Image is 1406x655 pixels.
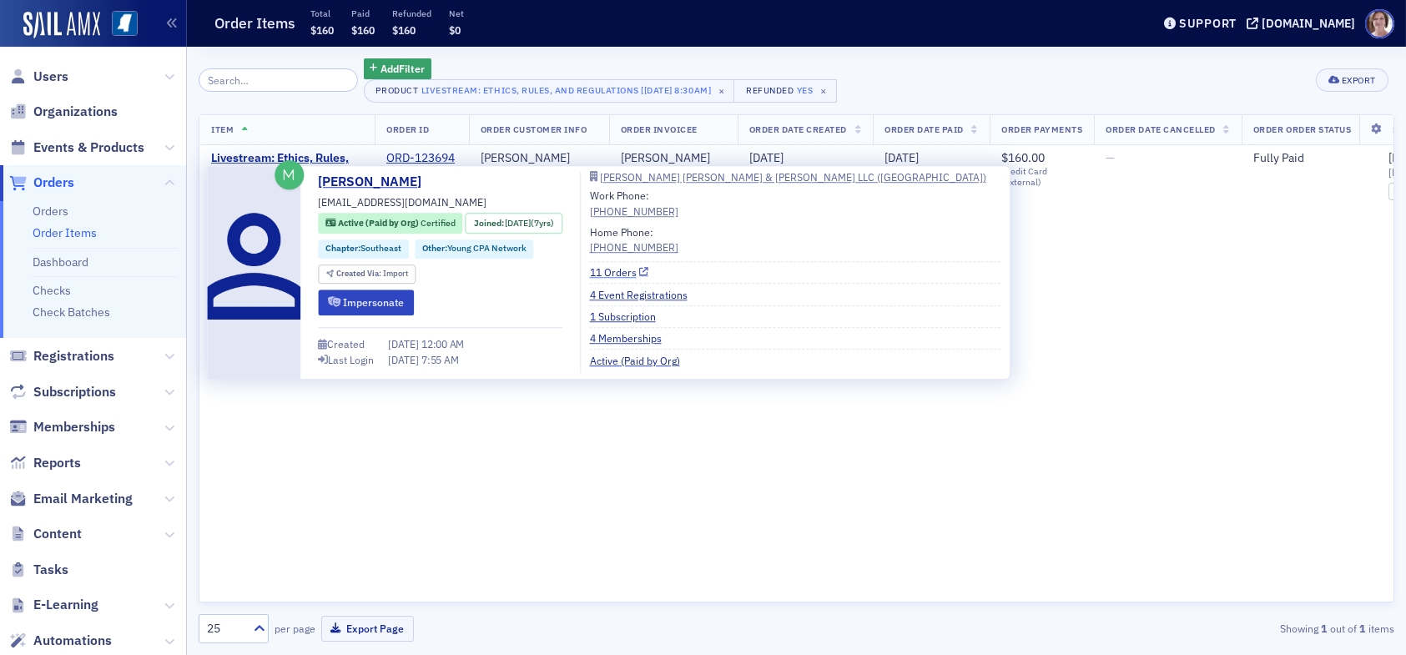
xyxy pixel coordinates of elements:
[421,217,456,229] span: Certified
[325,242,360,254] span: Chapter :
[9,68,68,86] a: Users
[9,454,81,472] a: Reports
[211,151,363,180] span: Livestream: Ethics, Rules, and Regulations
[388,338,421,351] span: [DATE]
[1001,150,1045,165] span: $160.00
[1106,150,1115,165] span: —
[33,561,68,579] span: Tasks
[388,353,421,366] span: [DATE]
[364,79,736,103] button: ProductLivestream: Ethics, Rules, and Regulations [[DATE] 8:30am]×
[9,347,114,365] a: Registrations
[33,347,114,365] span: Registrations
[364,58,432,79] button: AddFilter
[33,490,133,508] span: Email Marketing
[325,242,401,255] a: Chapter:Southeast
[33,254,88,270] a: Dashboard
[392,8,431,19] p: Refunded
[1365,9,1394,38] span: Profile
[590,188,678,219] div: Work Phone:
[318,265,416,284] div: Created Via: Import
[9,596,98,614] a: E-Learning
[1247,18,1361,29] button: [DOMAIN_NAME]
[318,194,486,209] span: [EMAIL_ADDRESS][DOMAIN_NAME]
[816,83,831,98] span: ×
[336,270,408,279] div: Import
[1253,123,1351,135] span: Order Order Status
[621,151,710,166] a: [PERSON_NAME]
[33,305,110,320] a: Check Batches
[449,8,464,19] p: Net
[481,123,587,135] span: Order Customer Info
[325,217,455,230] a: Active (Paid by Org) Certified
[23,12,100,38] img: SailAMX
[275,621,315,636] label: per page
[1318,621,1330,636] strong: 1
[318,213,462,234] div: Active (Paid by Org): Active (Paid by Org): Certified
[318,290,414,315] button: Impersonate
[33,174,74,192] span: Orders
[9,174,74,192] a: Orders
[1316,68,1388,92] button: Export
[310,23,334,37] span: $160
[338,217,421,229] span: Active (Paid by Org)
[415,239,534,259] div: Other:
[714,83,729,98] span: ×
[310,8,334,19] p: Total
[33,283,71,298] a: Checks
[746,85,794,96] div: Refunded
[9,383,116,401] a: Subscriptions
[422,242,527,255] a: Other:Young CPA Network
[1357,621,1368,636] strong: 1
[590,265,649,280] a: 11 Orders
[211,123,234,135] span: Item
[1001,123,1082,135] span: Order Payments
[199,68,358,92] input: Search…
[9,139,144,157] a: Events & Products
[590,240,678,255] a: [PHONE_NUMBER]
[376,85,419,96] div: Product
[207,620,244,637] div: 25
[474,217,506,230] span: Joined :
[33,596,98,614] span: E-Learning
[1001,166,1082,188] span: Credit Card (External)
[422,242,447,254] span: Other :
[33,103,118,121] span: Organizations
[797,85,814,96] div: Yes
[327,340,365,350] div: Created
[380,61,425,76] span: Add Filter
[466,213,562,234] div: Joined: 2018-08-13 00:00:00
[481,151,570,166] a: [PERSON_NAME]
[386,151,457,166] a: ORD-123694
[621,151,726,166] span: Kayla Alford
[351,8,375,19] p: Paid
[590,204,678,219] a: [PHONE_NUMBER]
[33,204,68,219] a: Orders
[392,23,416,37] span: $160
[421,353,458,366] span: 7:55 AM
[33,454,81,472] span: Reports
[33,139,144,157] span: Events & Products
[9,490,133,508] a: Email Marketing
[328,355,374,365] div: Last Login
[884,123,964,135] span: Order Date Paid
[9,525,82,543] a: Content
[590,172,1001,182] a: [PERSON_NAME] [PERSON_NAME] & [PERSON_NAME] LLC ([GEOGRAPHIC_DATA])
[321,616,414,642] button: Export Page
[33,225,97,240] a: Order Items
[386,123,429,135] span: Order ID
[749,150,784,165] span: [DATE]
[336,268,383,279] span: Created Via :
[9,632,112,650] a: Automations
[749,123,847,135] span: Order Date Created
[1106,123,1216,135] span: Order Date Cancelled
[1253,151,1366,166] div: Fully Paid
[33,632,112,650] span: Automations
[33,418,115,436] span: Memberships
[112,11,138,37] img: SailAMX
[33,383,116,401] span: Subscriptions
[449,23,461,37] span: $0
